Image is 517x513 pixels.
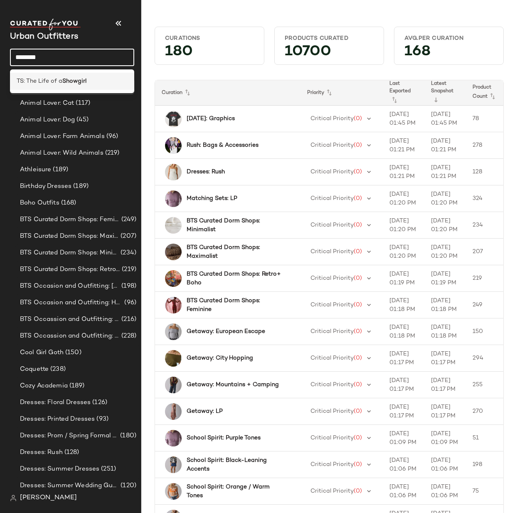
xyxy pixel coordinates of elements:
td: 270 [466,398,507,425]
img: 94866985_009_b [165,377,182,393]
span: BTS Curated Dorm Shops: Maximalist [20,232,119,241]
span: (0) [354,275,362,281]
span: BTS Occasion and Outfitting: [PERSON_NAME] to Party [20,281,120,291]
span: Birthday Dresses [20,182,71,191]
th: Priority [300,80,383,106]
td: [DATE] 01:20 PM [424,212,466,239]
img: 102409455_004_b [165,323,182,340]
span: Animal Lover: Wild Animals [20,148,103,158]
span: BTS Occassion and Outfitting: Campus Lounge [20,315,120,324]
span: (189) [68,381,85,391]
b: Getaway: City Hopping [187,354,253,363]
span: (96) [123,298,136,308]
td: 294 [466,345,507,372]
td: [DATE] 01:20 PM [424,239,466,265]
span: (0) [354,408,362,414]
td: 78 [466,106,507,132]
div: Avg.per Curation [404,35,493,42]
img: 102187119_066_b2 [165,297,182,313]
span: (0) [354,461,362,468]
td: 75 [466,478,507,505]
span: Cool Girl Goth [20,348,64,358]
td: [DATE] 01:21 PM [383,159,424,185]
span: Critical Priority [310,249,354,255]
td: [DATE] 01:17 PM [424,345,466,372]
div: Products Curated [285,35,374,42]
span: Animal Lover: Cat [20,99,74,108]
img: 101182848_080_b [165,483,182,500]
span: (207) [119,232,136,241]
td: 249 [466,292,507,318]
img: 102140944_066_b [165,403,182,420]
span: (128) [63,448,79,457]
b: [DATE]: Graphics [187,114,235,123]
span: (0) [354,169,362,175]
span: (216) [120,315,136,324]
td: [DATE] 01:17 PM [383,398,424,425]
td: [DATE] 01:21 PM [383,132,424,159]
b: School Spirit: Purple Tones [187,434,261,442]
span: Coquette [20,365,49,374]
span: (234) [119,248,136,258]
span: Dresses: Floral Dresses [20,398,91,407]
span: (0) [354,382,362,388]
span: (0) [354,249,362,255]
td: 278 [466,132,507,159]
img: 102152303_061_b [165,430,182,446]
td: [DATE] 01:21 PM [424,132,466,159]
b: Getaway: Mountains + Camping [187,380,279,389]
span: Critical Priority [310,355,354,361]
span: (189) [71,182,89,191]
b: Getaway: LP [187,407,223,416]
td: [DATE] 01:09 PM [383,425,424,451]
td: [DATE] 01:18 PM [424,292,466,318]
span: BTS Curated Dorm Shops: Minimalist [20,248,119,258]
th: Curation [155,80,300,106]
span: (0) [354,142,362,148]
td: [DATE] 01:18 PM [383,318,424,345]
td: [DATE] 01:19 PM [424,265,466,292]
td: [DATE] 01:20 PM [383,239,424,265]
span: (180) [118,431,136,441]
span: (0) [354,435,362,441]
span: Critical Priority [310,142,354,148]
td: [DATE] 01:19 PM [383,265,424,292]
span: (249) [120,215,136,224]
b: BTS Curated Dorm Shops: Maximalist [187,243,286,261]
div: 168 [398,46,500,61]
span: BTS Curated Dorm Shops: Feminine [20,215,120,224]
td: 234 [466,212,507,239]
td: [DATE] 01:45 PM [383,106,424,132]
span: (0) [354,488,362,494]
img: 97256739_070_b [165,244,182,260]
span: (238) [49,365,66,374]
span: BTS Curated Dorm Shops: Retro+ Boho [20,265,120,274]
span: Critical Priority [310,195,354,202]
span: Current Company Name [10,32,78,41]
span: (0) [354,328,362,335]
td: [DATE] 01:20 PM [424,185,466,212]
img: 101623874_062_b [165,137,182,154]
b: Dresses: Rush [187,168,225,176]
img: 103681524_000_b [165,270,182,287]
span: Critical Priority [310,302,354,308]
td: [DATE] 01:20 PM [383,212,424,239]
span: Cozy Academia [20,381,68,391]
span: Critical Priority [310,488,354,494]
span: (0) [354,302,362,308]
span: BTS Occassion and Outfitting: First Day Fits [20,331,120,341]
td: [DATE] 01:17 PM [424,398,466,425]
b: Matching Sets: LP [187,194,237,203]
td: 324 [466,185,507,212]
td: [DATE] 01:17 PM [424,372,466,398]
td: 150 [466,318,507,345]
span: (228) [120,331,136,341]
span: Animal Lover: Farm Animals [20,132,105,141]
td: [DATE] 01:21 PM [424,159,466,185]
td: 207 [466,239,507,265]
td: 198 [466,451,507,478]
span: Dresses: Summer Dresses [20,464,99,474]
span: (168) [59,198,76,208]
span: Critical Priority [310,275,354,281]
span: TS: The Life of a [17,77,62,86]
